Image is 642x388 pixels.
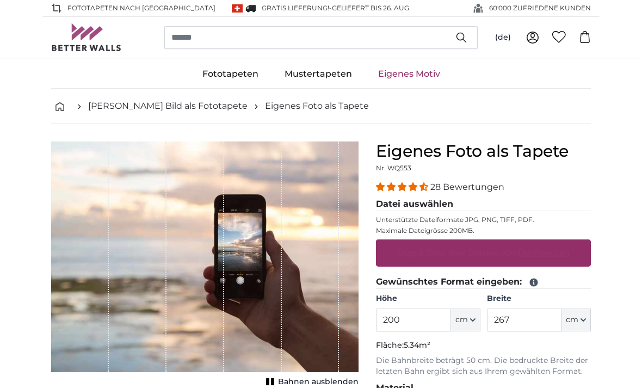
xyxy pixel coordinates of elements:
span: Geliefert bis 26. Aug. [332,4,411,12]
label: Höhe [376,293,480,304]
p: Unterstützte Dateiformate JPG, PNG, TIFF, PDF. [376,215,591,224]
a: [PERSON_NAME] Bild als Fototapete [88,100,248,113]
span: 4.32 stars [376,182,430,192]
a: Eigenes Motiv [365,60,453,88]
span: Nr. WQ553 [376,164,411,172]
p: Die Bahnbreite beträgt 50 cm. Die bedruckte Breite der letzten Bahn ergibt sich aus Ihrem gewählt... [376,355,591,377]
label: Breite [487,293,591,304]
span: 5.34m² [404,340,430,350]
span: 60'000 ZUFRIEDENE KUNDEN [489,3,591,13]
legend: Datei auswählen [376,198,591,211]
img: Schweiz [232,4,243,13]
legend: Gewünschtes Format eingeben: [376,275,591,289]
a: Mustertapeten [271,60,365,88]
nav: breadcrumbs [51,89,591,124]
img: Betterwalls [51,23,122,51]
span: GRATIS Lieferung! [262,4,329,12]
a: Fototapeten [189,60,271,88]
p: Fläche: [376,340,591,351]
span: Fototapeten nach [GEOGRAPHIC_DATA] [67,3,215,13]
span: 28 Bewertungen [430,182,504,192]
button: cm [451,309,480,331]
a: Eigenes Foto als Tapete [265,100,369,113]
h1: Eigenes Foto als Tapete [376,141,591,161]
p: Maximale Dateigrösse 200MB. [376,226,591,235]
span: cm [455,315,468,325]
button: cm [561,309,591,331]
span: cm [566,315,578,325]
span: Bahnen ausblenden [278,377,359,387]
button: (de) [486,28,520,47]
span: - [329,4,411,12]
